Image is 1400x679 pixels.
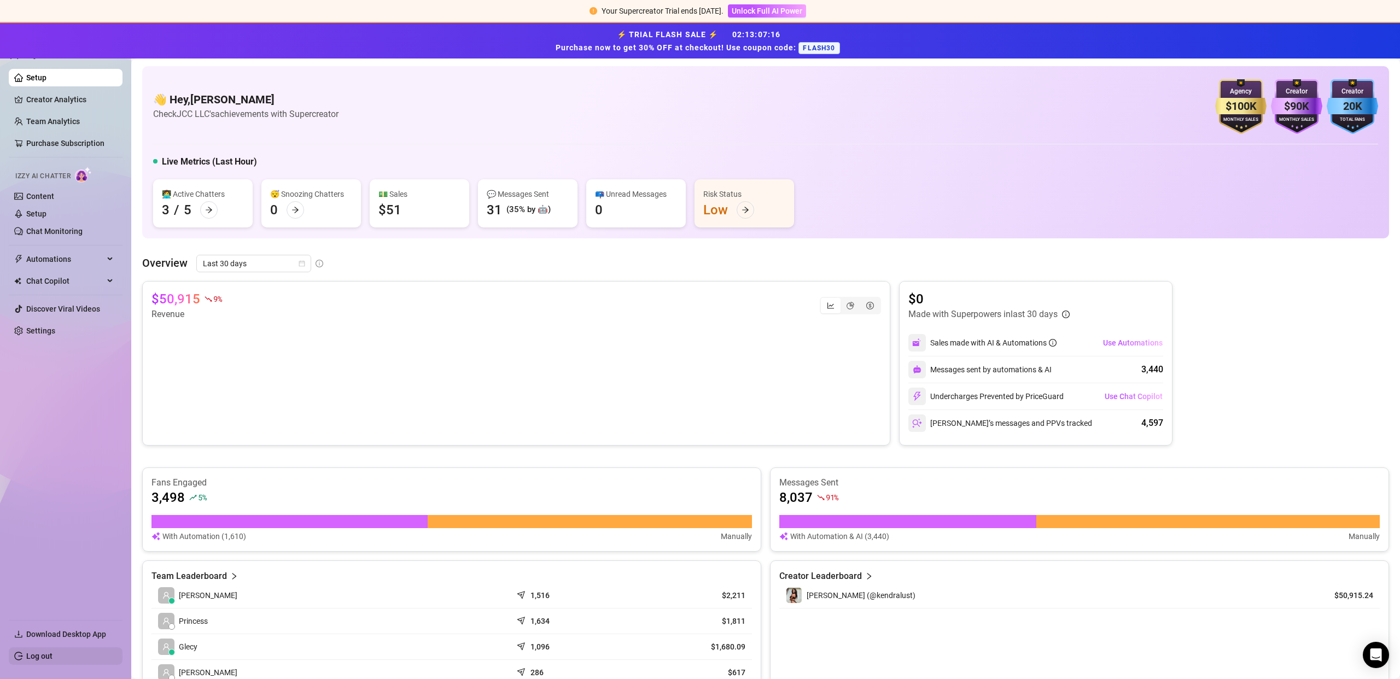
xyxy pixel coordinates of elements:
div: Undercharges Prevented by PriceGuard [908,388,1064,405]
span: info-circle [316,260,323,267]
span: Princess [179,615,208,627]
a: Setup [26,209,46,218]
a: Chat Monitoring [26,227,83,236]
img: purple-badge-B9DA21FR.svg [1271,79,1322,134]
button: Use Chat Copilot [1104,388,1163,405]
div: $100K [1215,98,1267,115]
span: Use Automations [1103,338,1163,347]
div: 20K [1327,98,1378,115]
div: Messages sent by automations & AI [908,361,1052,378]
button: Use Automations [1102,334,1163,352]
img: svg%3e [912,391,922,401]
div: 3,440 [1141,363,1163,376]
article: $2,211 [638,590,745,601]
div: Monthly Sales [1215,116,1267,124]
span: [PERSON_NAME] (@kendralust) [807,591,915,600]
span: send [517,614,528,625]
article: 1,096 [530,641,550,652]
a: Unlock Full AI Power [728,7,806,15]
article: $50,915 [151,290,200,308]
img: svg%3e [151,530,160,542]
span: send [517,665,528,676]
a: Setup [26,73,46,82]
img: svg%3e [912,338,922,348]
span: Download Desktop App [26,630,106,639]
a: Purchase Subscription [26,134,114,152]
article: With Automation & AI (3,440) [790,530,889,542]
div: $90K [1271,98,1322,115]
img: gold-badge-CigiZidd.svg [1215,79,1267,134]
span: Your Supercreator Trial ends [DATE]. [602,7,724,15]
span: Automations [26,250,104,268]
div: Creator [1271,86,1322,97]
span: rise [189,494,197,501]
div: 0 [270,201,278,219]
article: 286 [530,667,544,678]
button: Unlock Full AI Power [728,4,806,17]
div: 3 [162,201,170,219]
span: dollar-circle [866,302,874,309]
span: [PERSON_NAME] [179,666,237,678]
img: AI Chatter [75,167,92,183]
div: 4,597 [1141,417,1163,430]
article: $50,915.24 [1323,590,1373,601]
article: Fans Engaged [151,477,752,489]
span: [PERSON_NAME] [179,589,237,601]
article: Made with Superpowers in last 30 days [908,308,1058,321]
article: Manually [1349,530,1380,542]
article: 3,498 [151,489,185,506]
div: 0 [595,201,603,219]
article: $1,680.09 [638,641,745,652]
div: 😴 Snoozing Chatters [270,188,352,200]
div: Agency [1215,86,1267,97]
span: 91 % [826,492,838,502]
img: Kendra (@kendralust) [786,588,802,603]
h4: 👋 Hey, [PERSON_NAME] [153,92,339,107]
article: Creator Leaderboard [779,570,862,583]
article: 1,516 [530,590,550,601]
div: 💵 Sales [378,188,460,200]
a: Settings [26,326,55,335]
article: 1,634 [530,616,550,627]
span: fall [205,295,212,303]
div: Creator [1327,86,1378,97]
span: calendar [299,260,305,267]
img: svg%3e [779,530,788,542]
img: Chat Copilot [14,277,21,285]
span: line-chart [827,302,835,309]
span: Unlock Full AI Power [732,7,802,15]
div: (35% by 🤖) [506,203,551,216]
article: Check JCC LLC's achievements with Supercreator [153,107,339,121]
span: pie-chart [847,302,854,309]
h5: Live Metrics (Last Hour) [162,155,257,168]
div: Open Intercom Messenger [1363,642,1389,668]
div: Sales made with AI & Automations [930,337,1057,349]
div: Monthly Sales [1271,116,1322,124]
strong: Purchase now to get 30% OFF at checkout! Use coupon code: [556,43,798,52]
article: Team Leaderboard [151,570,227,583]
span: fall [817,494,825,501]
div: 5 [184,201,191,219]
article: Overview [142,255,188,271]
img: svg%3e [912,418,922,428]
span: thunderbolt [14,255,23,264]
div: segmented control [820,297,881,314]
div: [PERSON_NAME]’s messages and PPVs tracked [908,414,1092,432]
span: 5 % [198,492,206,502]
a: Content [26,192,54,201]
div: 31 [487,201,502,219]
span: user [162,669,170,676]
article: Messages Sent [779,477,1380,489]
span: arrow-right [205,206,213,214]
a: Log out [26,652,52,660]
span: download [14,630,23,639]
div: 💬 Messages Sent [487,188,569,200]
span: 9 % [213,294,221,304]
span: 02 : 13 : 07 : 16 [732,30,781,39]
div: $51 [378,201,401,219]
span: Chat Copilot [26,272,104,290]
img: svg%3e [913,365,921,374]
a: Creator Analytics [26,91,114,108]
span: FLASH30 [798,42,839,54]
img: blue-badge-DgoSNQY1.svg [1327,79,1378,134]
